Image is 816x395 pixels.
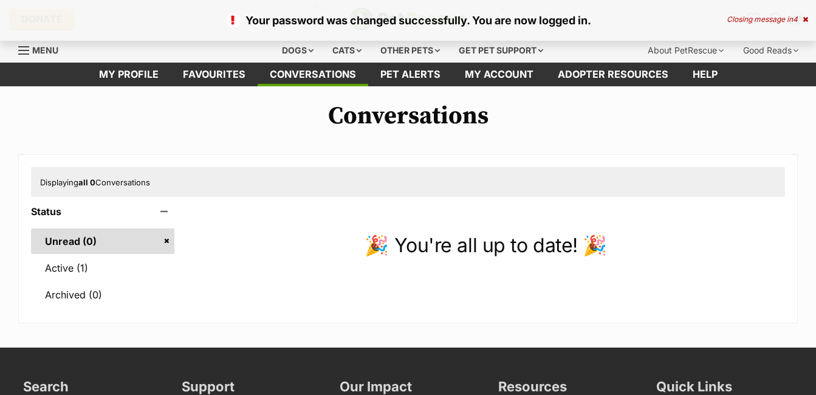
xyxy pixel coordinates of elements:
div: Cats [324,38,370,63]
span: Menu [32,45,58,55]
a: My profile [87,63,171,86]
header: Status [31,206,174,217]
div: Dogs [273,38,322,63]
strong: all 0 [78,177,95,187]
a: Help [681,63,730,86]
a: Active (1) [31,255,174,281]
a: Pet alerts [368,63,453,86]
div: Get pet support [450,38,552,63]
a: conversations [258,63,368,86]
a: Menu [18,38,67,60]
a: Adopter resources [546,63,681,86]
div: Good Reads [735,38,807,63]
a: My account [453,63,546,86]
div: Other pets [372,38,448,63]
div: About PetRescue [639,38,732,63]
span: Displaying Conversations [40,177,150,187]
p: 🎉 You're all up to date! 🎉 [187,231,785,260]
a: Favourites [171,63,258,86]
a: Unread (0) [31,228,174,254]
a: Archived (0) [31,282,174,307]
